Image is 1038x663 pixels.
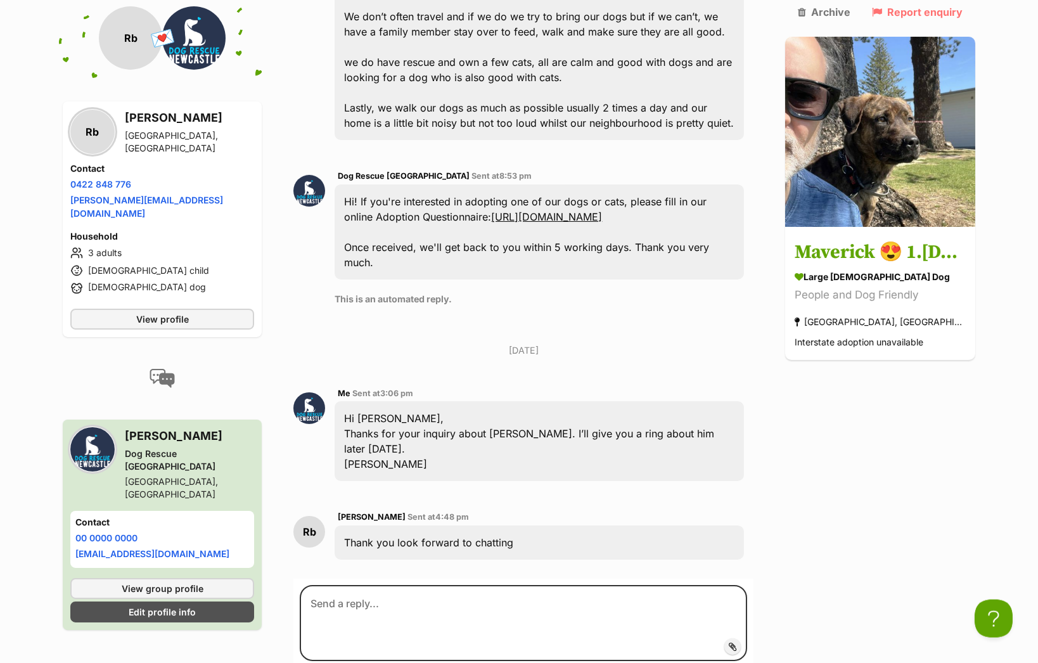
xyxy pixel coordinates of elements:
span: 💌 [148,25,177,52]
iframe: Help Scout Beacon - Open [975,600,1013,638]
img: Dog Rescue Newcastle profile pic [162,6,226,70]
img: conversation-icon-4a6f8262b818ee0b60e3300018af0b2d0b884aa5de6e9bcb8d3d4eeb1a70a7c4.svg [150,369,175,388]
div: [GEOGRAPHIC_DATA], [GEOGRAPHIC_DATA] [125,475,254,501]
h3: [PERSON_NAME] [125,109,254,127]
div: Thank you look forward to chatting [335,525,744,560]
a: 0422 848 776 [70,179,131,190]
div: Rb [70,110,115,154]
span: Sent at [407,512,469,522]
div: Hi! If you're interested in adopting one of our dogs or cats, please fill in our online Adoption ... [335,184,744,280]
div: large [DEMOGRAPHIC_DATA] Dog [795,271,966,284]
a: 00 0000 0000 [75,532,138,543]
div: Hi [PERSON_NAME], Thanks for your inquiry about [PERSON_NAME]. I’ll give you a ring about him lat... [335,401,744,481]
span: 4:48 pm [435,512,469,522]
h4: Contact [70,162,254,175]
div: [GEOGRAPHIC_DATA], [GEOGRAPHIC_DATA] [125,129,254,155]
li: 3 adults [70,245,254,261]
a: Maverick 😍 1.[DEMOGRAPHIC_DATA], Staffy x Rotti large [DEMOGRAPHIC_DATA] Dog People and Dog Frien... [785,229,975,361]
span: Dog Rescue [GEOGRAPHIC_DATA] [338,171,470,181]
div: People and Dog Friendly [795,287,966,304]
a: View group profile [70,578,254,599]
li: [DEMOGRAPHIC_DATA] dog [70,281,254,296]
div: [GEOGRAPHIC_DATA], [GEOGRAPHIC_DATA] [795,314,966,331]
img: Maverick 😍 1.5yo, Staffy x Rotti [785,37,975,227]
a: [PERSON_NAME][EMAIL_ADDRESS][DOMAIN_NAME] [70,195,223,219]
h3: [PERSON_NAME] [125,427,254,445]
div: Rb [99,6,162,70]
h4: Household [70,230,254,243]
span: View group profile [122,582,203,595]
a: Edit profile info [70,602,254,622]
img: Dog Rescue Newcastle profile pic [70,427,115,472]
img: Dog Rescue Newcastle profile pic [293,175,325,207]
span: 3:06 pm [380,389,413,398]
span: View profile [136,312,189,326]
h3: Maverick 😍 1.[DEMOGRAPHIC_DATA], Staffy x Rotti [795,239,966,267]
a: Archive [798,6,850,18]
span: Sent at [352,389,413,398]
span: 8:53 pm [499,171,532,181]
p: [DATE] [293,344,753,357]
span: Interstate adoption unavailable [795,337,923,348]
div: Dog Rescue [GEOGRAPHIC_DATA] [125,447,254,473]
div: Rb [293,516,325,548]
span: Me [338,389,350,398]
p: This is an automated reply. [335,292,744,306]
span: Sent at [471,171,532,181]
a: [URL][DOMAIN_NAME] [491,210,602,223]
img: Sue Barker profile pic [293,392,325,424]
a: Report enquiry [872,6,963,18]
li: [DEMOGRAPHIC_DATA] child [70,263,254,278]
a: [EMAIL_ADDRESS][DOMAIN_NAME] [75,548,229,559]
h4: Contact [75,516,249,529]
span: [PERSON_NAME] [338,512,406,522]
a: View profile [70,309,254,330]
span: Edit profile info [129,605,196,619]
